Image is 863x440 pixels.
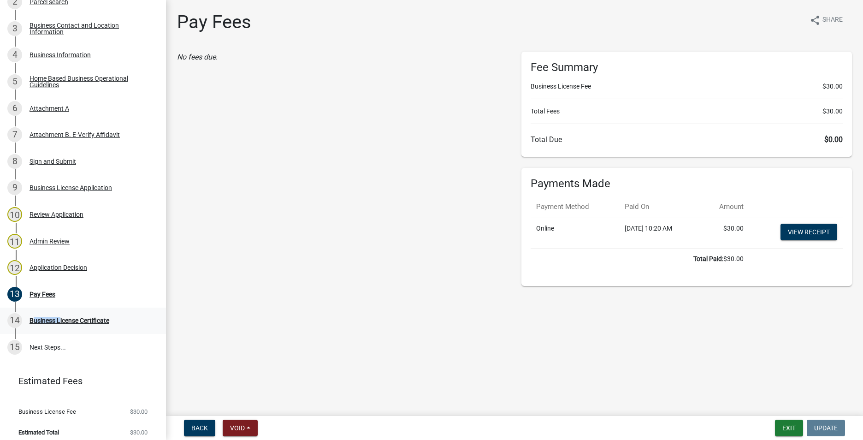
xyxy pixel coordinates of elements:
[775,420,803,436] button: Exit
[30,131,120,138] div: Attachment B. E-Verify Affidavit
[7,313,22,328] div: 14
[18,429,59,435] span: Estimated Total
[18,409,76,415] span: Business License Fee
[7,21,22,36] div: 3
[30,317,109,324] div: Business License Certificate
[30,264,87,271] div: Application Decision
[7,340,22,355] div: 15
[531,107,843,116] li: Total Fees
[7,48,22,62] div: 4
[7,234,22,249] div: 11
[223,420,258,436] button: Void
[700,196,749,218] th: Amount
[531,196,619,218] th: Payment Method
[30,158,76,165] div: Sign and Submit
[177,11,251,33] h1: Pay Fees
[531,82,843,91] li: Business License Fee
[807,420,845,436] button: Update
[7,207,22,222] div: 10
[177,53,218,61] i: No fees due.
[531,61,843,74] h6: Fee Summary
[30,52,91,58] div: Business Information
[802,11,850,29] button: shareShare
[30,184,112,191] div: Business License Application
[531,135,843,144] h6: Total Due
[30,22,151,35] div: Business Contact and Location Information
[531,218,619,248] td: Online
[130,429,148,435] span: $30.00
[531,248,749,269] td: $30.00
[7,154,22,169] div: 8
[30,75,151,88] div: Home Based Business Operational Guidelines
[184,420,215,436] button: Back
[30,238,70,244] div: Admin Review
[700,218,749,248] td: $30.00
[7,74,22,89] div: 5
[7,180,22,195] div: 9
[7,287,22,302] div: 13
[7,101,22,116] div: 6
[822,82,843,91] span: $30.00
[780,224,837,240] a: View receipt
[130,409,148,415] span: $30.00
[30,105,69,112] div: Attachment A
[822,15,843,26] span: Share
[7,372,151,390] a: Estimated Fees
[30,211,83,218] div: Review Application
[619,196,700,218] th: Paid On
[822,107,843,116] span: $30.00
[30,291,55,297] div: Pay Fees
[619,218,700,248] td: [DATE] 10:20 AM
[191,424,208,432] span: Back
[7,127,22,142] div: 7
[7,260,22,275] div: 12
[230,424,245,432] span: Void
[531,177,843,190] h6: Payments Made
[824,135,843,144] span: $0.00
[693,255,723,262] b: Total Paid:
[814,424,838,432] span: Update
[810,15,821,26] i: share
